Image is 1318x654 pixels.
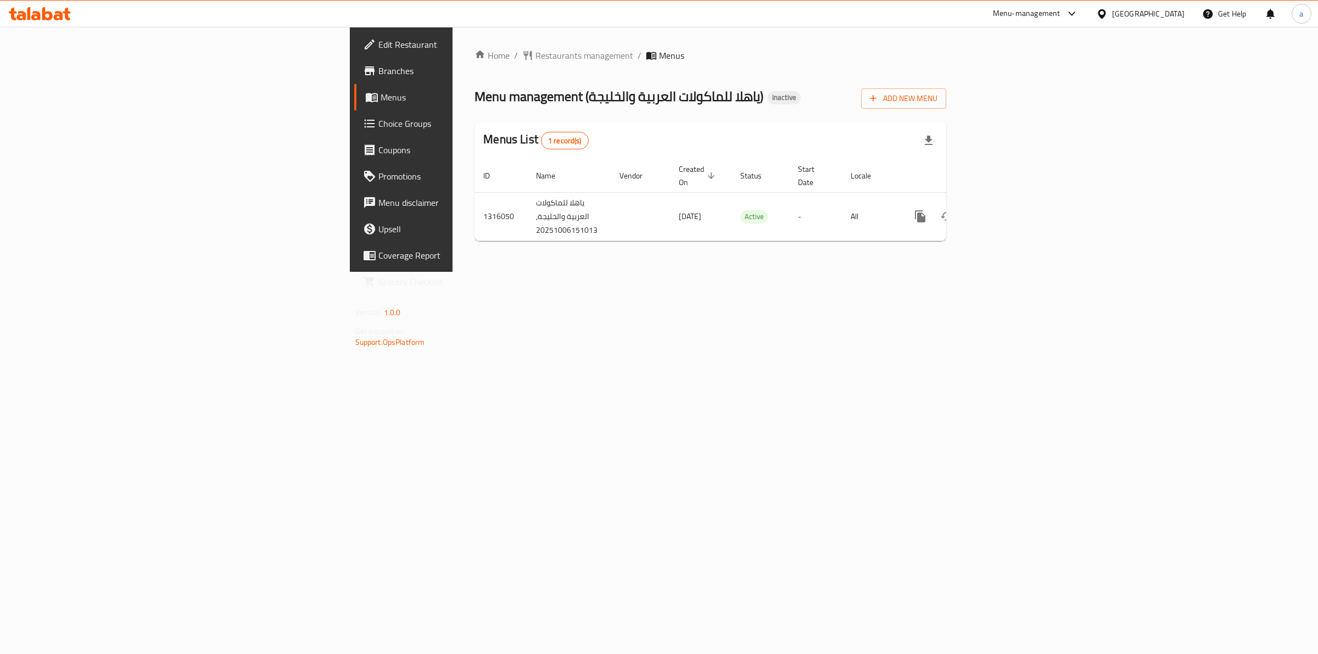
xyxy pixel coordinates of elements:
[474,84,763,109] span: Menu management ( ياهلا للماكولات العربية والخليجة )
[354,189,570,216] a: Menu disclaimer
[870,92,937,105] span: Add New Menu
[619,169,657,182] span: Vendor
[915,127,942,154] div: Export file
[1112,8,1185,20] div: [GEOGRAPHIC_DATA]
[378,222,561,236] span: Upsell
[740,210,768,223] div: Active
[768,93,801,102] span: Inactive
[354,137,570,163] a: Coupons
[354,216,570,242] a: Upsell
[355,305,382,320] span: Version:
[740,210,768,223] span: Active
[474,49,946,62] nav: breadcrumb
[354,242,570,269] a: Coverage Report
[659,49,684,62] span: Menus
[378,117,561,130] span: Choice Groups
[740,169,776,182] span: Status
[378,38,561,51] span: Edit Restaurant
[522,49,633,62] a: Restaurants management
[789,192,842,241] td: -
[354,58,570,84] a: Branches
[768,91,801,104] div: Inactive
[483,169,504,182] span: ID
[907,203,934,230] button: more
[798,163,829,189] span: Start Date
[354,31,570,58] a: Edit Restaurant
[679,163,718,189] span: Created On
[851,169,885,182] span: Locale
[474,159,1021,241] table: enhanced table
[355,324,406,338] span: Get support on:
[381,91,561,104] span: Menus
[378,64,561,77] span: Branches
[483,131,588,149] h2: Menus List
[536,169,569,182] span: Name
[378,196,561,209] span: Menu disclaimer
[1299,8,1303,20] span: a
[354,110,570,137] a: Choice Groups
[378,249,561,262] span: Coverage Report
[638,49,641,62] li: /
[679,209,701,223] span: [DATE]
[993,7,1060,20] div: Menu-management
[842,192,898,241] td: All
[535,49,633,62] span: Restaurants management
[384,305,401,320] span: 1.0.0
[861,88,946,109] button: Add New Menu
[354,163,570,189] a: Promotions
[934,203,960,230] button: Change Status
[541,136,588,146] span: 1 record(s)
[355,335,425,349] a: Support.OpsPlatform
[354,269,570,295] a: Grocery Checklist
[378,170,561,183] span: Promotions
[898,159,1021,193] th: Actions
[378,143,561,156] span: Coupons
[378,275,561,288] span: Grocery Checklist
[354,84,570,110] a: Menus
